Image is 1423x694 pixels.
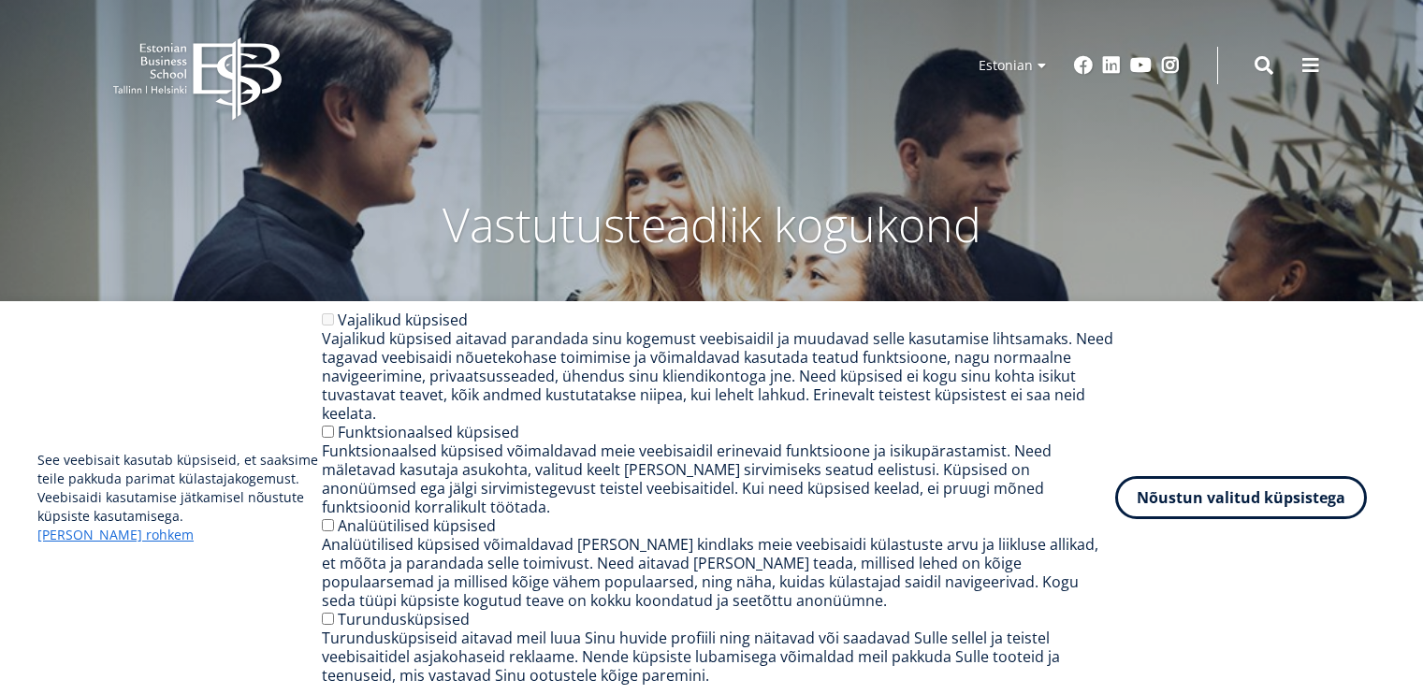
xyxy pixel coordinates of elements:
a: Youtube [1130,56,1152,75]
div: Turundusküpsiseid aitavad meil luua Sinu huvide profiili ning näitavad või saadavad Sulle sellel ... [322,629,1115,685]
button: Nõustun valitud küpsistega [1115,476,1367,519]
a: Instagram [1161,56,1180,75]
label: Funktsionaalsed küpsised [338,422,519,442]
a: Linkedin [1102,56,1121,75]
a: Facebook [1074,56,1093,75]
p: See veebisait kasutab küpsiseid, et saaksime teile pakkuda parimat külastajakogemust. Veebisaidi ... [37,451,322,544]
label: Analüütilised küpsised [338,515,496,536]
a: [PERSON_NAME] rohkem [37,526,194,544]
p: Vastutusteadlik kogukond [216,196,1208,253]
div: Vajalikud küpsised aitavad parandada sinu kogemust veebisaidil ja muudavad selle kasutamise lihts... [322,329,1115,423]
label: Vajalikud küpsised [338,310,468,330]
div: Analüütilised küpsised võimaldavad [PERSON_NAME] kindlaks meie veebisaidi külastuste arvu ja liik... [322,535,1115,610]
div: Funktsionaalsed küpsised võimaldavad meie veebisaidil erinevaid funktsioone ja isikupärastamist. ... [322,441,1115,516]
label: Turundusküpsised [338,609,470,629]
